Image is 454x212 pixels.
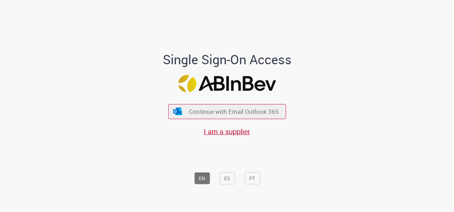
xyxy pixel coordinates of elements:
[173,107,183,115] img: ícone Azure/Microsoft 360
[178,75,276,92] img: Logo ABInBev
[220,172,235,184] button: ES
[128,52,326,66] h1: Single Sign-On Access
[168,104,286,119] button: ícone Azure/Microsoft 360 Continue with Email Outlook 365
[189,107,279,116] span: Continue with Email Outlook 365
[194,172,210,184] button: EN
[204,126,250,136] a: I am a supplier
[244,172,260,184] button: PT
